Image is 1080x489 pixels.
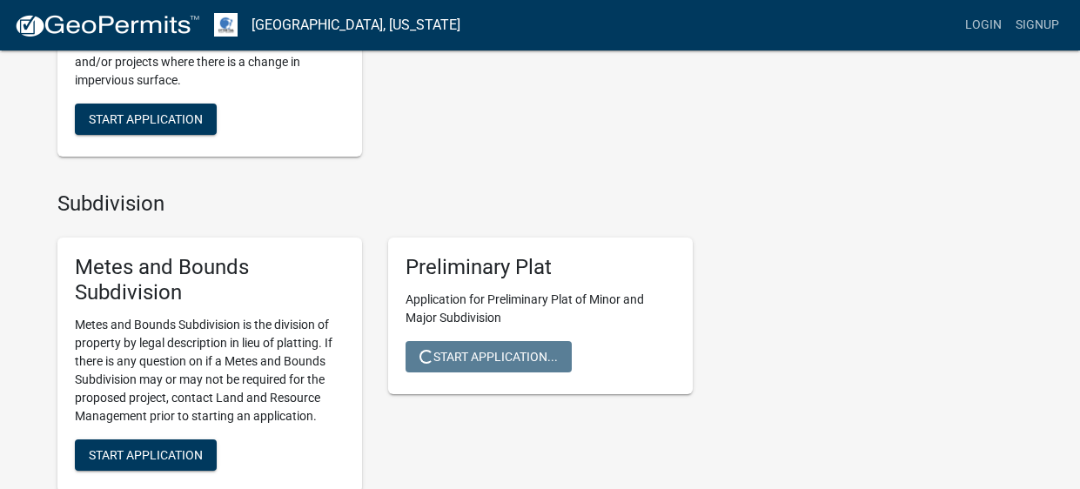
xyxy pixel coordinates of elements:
h5: Preliminary Plat [406,255,675,280]
a: [GEOGRAPHIC_DATA], [US_STATE] [252,10,460,40]
h4: Subdivision [57,191,693,217]
span: Start Application [89,447,203,461]
p: Metes and Bounds Subdivision is the division of property by legal description in lieu of platting... [75,316,345,425]
img: Otter Tail County, Minnesota [214,13,238,37]
button: Start Application [75,104,217,135]
button: Start Application... [406,341,572,372]
a: Signup [1009,9,1066,42]
a: Login [958,9,1009,42]
h5: Metes and Bounds Subdivision [75,255,345,305]
p: Application for Preliminary Plat of Minor and Major Subdivision [406,291,675,327]
button: Start Application [75,439,217,471]
span: Start Application [89,112,203,126]
span: Start Application... [419,349,558,363]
